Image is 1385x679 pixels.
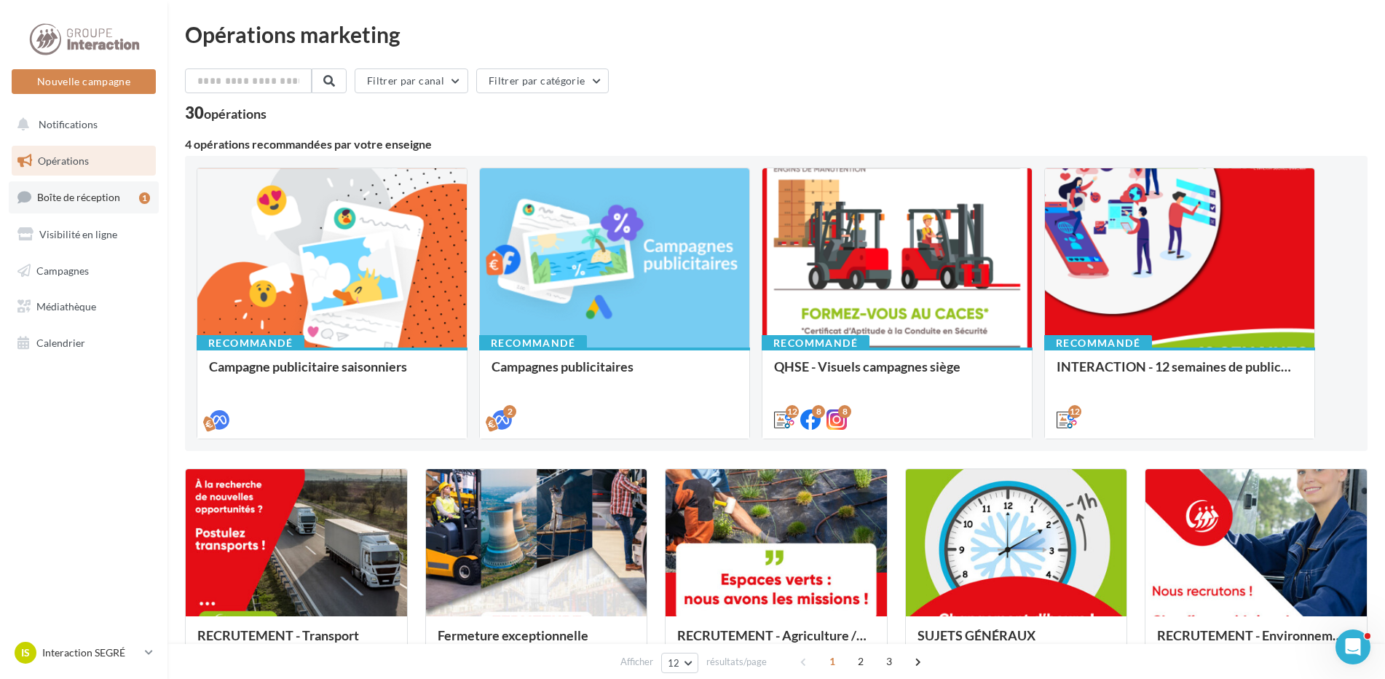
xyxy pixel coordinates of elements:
button: Filtrer par catégorie [476,68,609,93]
span: Notifications [39,118,98,130]
div: 30 [185,105,267,121]
span: IS [21,645,30,660]
span: Visibilité en ligne [39,228,117,240]
a: Médiathèque [9,291,159,322]
button: 12 [661,653,698,673]
button: Filtrer par canal [355,68,468,93]
a: Opérations [9,146,159,176]
div: RECRUTEMENT - Agriculture / Espaces verts [677,628,875,657]
div: RECRUTEMENT - Transport [197,628,395,657]
button: Notifications [9,109,153,140]
a: Calendrier [9,328,159,358]
span: 2 [849,650,872,673]
div: 2 [503,405,516,418]
div: Opérations marketing [185,23,1368,45]
div: 1 [139,192,150,204]
span: Opérations [38,154,89,167]
span: Boîte de réception [37,191,120,203]
div: Recommandé [197,335,304,351]
div: Fermeture exceptionnelle [438,628,636,657]
span: résultats/page [706,655,767,669]
div: RECRUTEMENT - Environnement [1157,628,1355,657]
div: opérations [204,107,267,120]
button: Nouvelle campagne [12,69,156,94]
a: Boîte de réception1 [9,181,159,213]
div: Recommandé [762,335,869,351]
div: INTERACTION - 12 semaines de publication [1057,359,1303,388]
span: 1 [821,650,844,673]
div: Campagnes publicitaires [492,359,738,388]
div: 4 opérations recommandées par votre enseigne [185,138,1368,150]
span: Campagnes [36,264,89,276]
div: Recommandé [479,335,587,351]
div: 8 [812,405,825,418]
span: 12 [668,657,680,669]
span: 3 [877,650,901,673]
div: SUJETS GÉNÉRAUX [918,628,1116,657]
div: Campagne publicitaire saisonniers [209,359,455,388]
a: IS Interaction SEGRÉ [12,639,156,667]
a: Visibilité en ligne [9,219,159,250]
a: Campagnes [9,256,159,286]
span: Médiathèque [36,300,96,313]
div: 12 [786,405,799,418]
iframe: Intercom live chat [1335,629,1370,664]
div: QHSE - Visuels campagnes siège [774,359,1020,388]
p: Interaction SEGRÉ [42,645,139,660]
span: Afficher [620,655,653,669]
div: Recommandé [1044,335,1152,351]
div: 8 [838,405,851,418]
div: 12 [1068,405,1081,418]
span: Calendrier [36,337,85,349]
